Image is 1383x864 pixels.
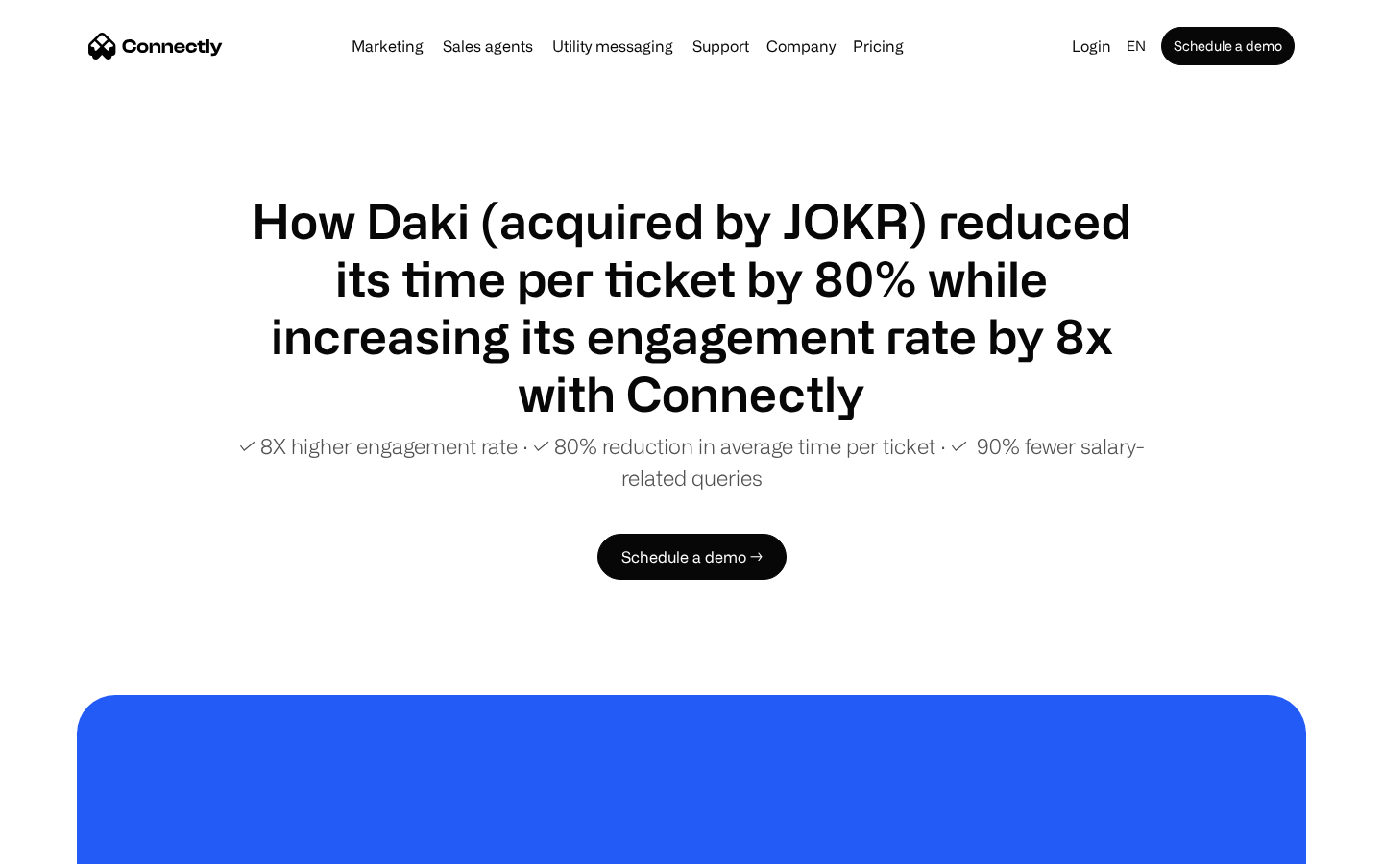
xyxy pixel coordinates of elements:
[344,38,431,54] a: Marketing
[1064,33,1119,60] a: Login
[1161,27,1295,65] a: Schedule a demo
[38,830,115,857] ul: Language list
[1127,33,1146,60] div: en
[685,38,757,54] a: Support
[845,38,911,54] a: Pricing
[766,33,836,60] div: Company
[230,192,1152,422] h1: How Daki (acquired by JOKR) reduced its time per ticket by 80% while increasing its engagement ra...
[19,828,115,857] aside: Language selected: English
[230,430,1152,493] p: ✓ 8X higher engagement rate ∙ ✓ 80% reduction in average time per ticket ∙ ✓ 90% fewer salary-rel...
[435,38,541,54] a: Sales agents
[545,38,681,54] a: Utility messaging
[597,534,787,580] a: Schedule a demo →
